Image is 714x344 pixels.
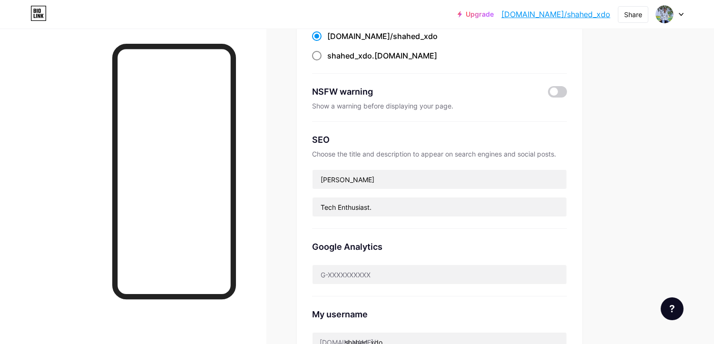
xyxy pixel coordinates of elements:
[393,31,438,41] span: shahed_xdo
[312,85,534,98] div: NSFW warning
[624,10,642,20] div: Share
[458,10,494,18] a: Upgrade
[327,51,372,60] span: shahed_xdo
[312,308,567,321] div: My username
[327,30,438,42] div: [DOMAIN_NAME]/
[312,102,567,110] div: Show a warning before displaying your page.
[313,265,567,284] input: G-XXXXXXXXXX
[655,5,674,23] img: Shaheduzzaman Shahed
[313,170,567,189] input: Title
[501,9,610,20] a: [DOMAIN_NAME]/shahed_xdo
[327,50,437,61] div: .[DOMAIN_NAME]
[312,240,567,253] div: Google Analytics
[312,133,567,146] div: SEO
[313,197,567,216] input: Description (max 160 chars)
[312,150,567,158] div: Choose the title and description to appear on search engines and social posts.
